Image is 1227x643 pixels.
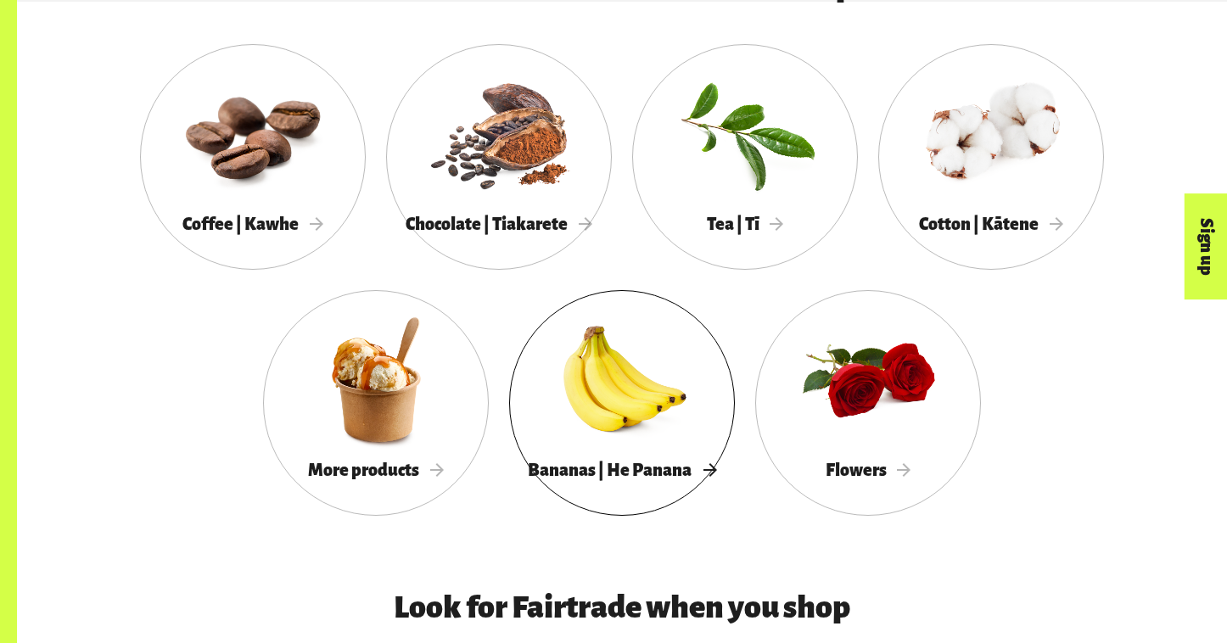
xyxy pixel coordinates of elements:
[707,215,784,233] span: Tea | Tī
[755,290,981,516] a: Flowers
[182,215,323,233] span: Coffee | Kawhe
[140,44,366,270] a: Coffee | Kawhe
[509,290,735,516] a: Bananas | He Panana
[878,44,1104,270] a: Cotton | Kātene
[919,215,1063,233] span: Cotton | Kātene
[528,461,716,479] span: Bananas | He Panana
[406,215,592,233] span: Chocolate | Tiakarete
[632,44,858,270] a: Tea | Tī
[263,290,489,516] a: More products
[308,461,444,479] span: More products
[386,44,612,270] a: Chocolate | Tiakarete
[826,461,911,479] span: Flowers
[191,590,1053,624] h3: Look for Fairtrade when you shop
